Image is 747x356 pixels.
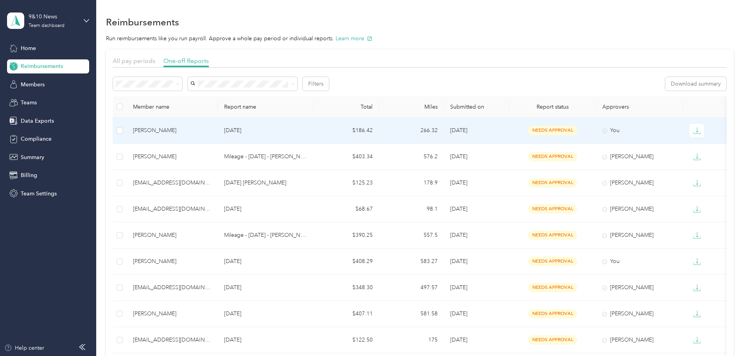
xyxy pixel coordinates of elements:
[528,152,577,161] span: needs approval
[224,179,307,187] p: [DATE] [PERSON_NAME]
[127,96,218,118] th: Member name
[314,144,379,170] td: $403.34
[450,153,467,160] span: [DATE]
[133,126,212,135] div: [PERSON_NAME]
[602,309,677,318] div: [PERSON_NAME]
[21,153,44,161] span: Summary
[379,249,444,275] td: 583.27
[21,81,45,89] span: Members
[528,283,577,292] span: needs approval
[450,179,467,186] span: [DATE]
[314,222,379,249] td: $390.25
[450,258,467,265] span: [DATE]
[379,301,444,327] td: 581.58
[379,275,444,301] td: 497.57
[21,62,63,70] span: Reimbursements
[602,231,677,240] div: [PERSON_NAME]
[528,204,577,213] span: needs approval
[314,196,379,222] td: $68.67
[21,117,54,125] span: Data Exports
[602,283,677,292] div: [PERSON_NAME]
[4,344,44,352] button: Help center
[21,171,37,179] span: Billing
[450,310,467,317] span: [DATE]
[528,335,577,344] span: needs approval
[602,205,677,213] div: [PERSON_NAME]
[224,126,307,135] p: [DATE]
[703,312,747,356] iframe: Everlance-gr Chat Button Frame
[133,257,212,266] div: [PERSON_NAME]
[450,206,467,212] span: [DATE]
[379,327,444,353] td: 175
[133,336,212,344] div: [EMAIL_ADDRESS][DOMAIN_NAME]
[602,126,677,135] div: You
[133,152,212,161] div: [PERSON_NAME]
[450,284,467,291] span: [DATE]
[29,13,77,21] div: 9&10 News
[224,257,307,266] p: [DATE]
[602,152,677,161] div: [PERSON_NAME]
[224,283,307,292] p: [DATE]
[21,98,37,107] span: Teams
[133,231,212,240] div: [PERSON_NAME]
[528,126,577,135] span: needs approval
[320,104,373,110] div: Total
[515,104,590,110] span: Report status
[450,127,467,134] span: [DATE]
[602,336,677,344] div: [PERSON_NAME]
[21,44,36,52] span: Home
[133,283,212,292] div: [EMAIL_ADDRESS][DOMAIN_NAME]
[314,118,379,144] td: $186.42
[602,257,677,266] div: You
[21,135,52,143] span: Compliance
[314,275,379,301] td: $348.30
[314,249,379,275] td: $408.29
[450,232,467,238] span: [DATE]
[29,23,65,28] div: Team dashboard
[379,196,444,222] td: 98.1
[224,309,307,318] p: [DATE]
[379,144,444,170] td: 576.2
[21,190,57,198] span: Team Settings
[224,152,307,161] p: Mileage - [DATE] - [PERSON_NAME]
[224,231,307,240] p: Mileage - [DATE] - [PERSON_NAME]
[163,57,209,64] span: One-off Reports
[303,77,329,91] button: Filters
[113,57,155,64] span: All pay periods
[133,179,212,187] div: [EMAIL_ADDRESS][DOMAIN_NAME]
[106,34,734,43] p: Run reimbursements like you run payroll. Approve a whole pay period or individual reports.
[218,96,314,118] th: Report name
[379,222,444,249] td: 557.5
[133,205,212,213] div: [EMAIL_ADDRESS][DOMAIN_NAME]
[224,205,307,213] p: [DATE]
[336,34,372,43] button: Learn more
[314,327,379,353] td: $122.50
[528,257,577,266] span: needs approval
[314,301,379,327] td: $407.11
[379,170,444,196] td: 178.9
[602,179,677,187] div: [PERSON_NAME]
[133,309,212,318] div: [PERSON_NAME]
[528,309,577,318] span: needs approval
[224,336,307,344] p: [DATE]
[379,118,444,144] td: 266.32
[665,77,726,91] button: Download summary
[528,178,577,187] span: needs approval
[314,170,379,196] td: $125.23
[444,96,509,118] th: Submitted on
[450,336,467,343] span: [DATE]
[133,104,212,110] div: Member name
[596,96,683,118] th: Approvers
[106,18,179,26] h1: Reimbursements
[528,231,577,240] span: needs approval
[385,104,438,110] div: Miles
